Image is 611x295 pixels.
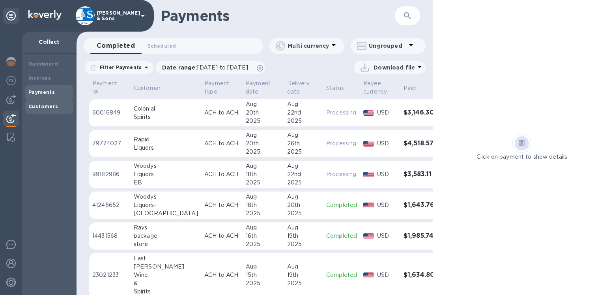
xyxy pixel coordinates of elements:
p: ACH to ACH [204,232,239,240]
p: 79774027 [92,139,127,148]
p: Ungrouped [369,42,406,50]
p: Completed [326,201,357,209]
div: 20th [246,139,281,148]
div: package [134,232,198,240]
p: Status [326,84,344,92]
p: Payment № [92,79,117,96]
p: USD [377,109,397,117]
div: 26th [287,139,320,148]
div: 2025 [246,117,281,125]
p: USD [377,271,397,279]
span: Status [326,84,354,92]
div: Liquors [134,144,198,152]
b: Dashboard [28,61,58,67]
div: Aug [287,162,320,170]
div: 20th [246,109,281,117]
p: Paid [404,84,416,92]
p: USD [377,201,397,209]
p: Completed [326,271,357,279]
h1: Payments [161,8,368,24]
div: 22nd [287,109,320,117]
div: 18th [246,201,281,209]
p: 14431568 [92,232,127,240]
img: USD [363,110,374,116]
p: 41245652 [92,201,127,209]
div: Unpin categories [3,8,19,24]
div: 15th [246,271,281,279]
div: Aug [246,193,281,201]
img: Logo [28,10,62,20]
p: ACH to ACH [204,201,239,209]
div: 2025 [246,240,281,248]
div: Woodys [134,162,198,170]
div: 2025 [287,179,320,187]
div: Aug [287,131,320,139]
p: Multi currency [288,42,329,50]
p: USD [377,232,397,240]
p: Processing [326,139,357,148]
p: ACH to ACH [204,109,239,117]
p: ACH to ACH [204,271,239,279]
p: Customer [134,84,161,92]
p: Filter Payments [97,64,142,71]
div: 2025 [246,279,281,287]
p: 60016849 [92,109,127,117]
span: Payment type [204,79,239,96]
div: 2025 [287,117,320,125]
div: store [134,240,198,248]
div: Aug [246,162,281,170]
div: Liquors [134,170,198,179]
div: 18th [246,170,281,179]
div: Woodys [134,193,198,201]
div: Aug [287,224,320,232]
div: Rapid [134,135,198,144]
img: USD [363,272,374,278]
div: Liquors-[GEOGRAPHIC_DATA] [134,201,198,218]
div: 16th [246,232,281,240]
p: Download file [374,64,415,71]
p: Payee currency [363,79,387,96]
img: USD [363,233,374,239]
span: Customer [134,84,171,92]
div: 2025 [246,209,281,218]
span: Payment № [92,79,127,96]
div: 20th [287,201,320,209]
b: Invoices [28,75,51,81]
p: Delivery date [287,79,310,96]
div: 2025 [287,240,320,248]
div: EB [134,179,198,187]
p: Date range : [162,64,252,71]
iframe: Chat Widget [434,13,611,295]
h3: $1,634.80 [404,271,437,279]
div: 2025 [287,209,320,218]
div: [PERSON_NAME] [134,263,198,271]
b: Payments [28,89,55,95]
img: USD [363,141,374,147]
h3: $3,146.30 [404,109,437,116]
div: East [134,254,198,263]
span: Payee currency [363,79,397,96]
b: Customers [28,103,58,109]
div: Date range:[DATE] to [DATE] [156,61,265,74]
div: Aug [246,263,281,271]
div: Aug [287,100,320,109]
p: ACH to ACH [204,170,239,179]
h3: $1,643.76 [404,201,437,209]
div: Aug [246,100,281,109]
div: 19th [287,271,320,279]
div: Aug [287,193,320,201]
span: [DATE] to [DATE] [197,64,248,71]
span: Completed [97,40,135,51]
p: 23021233 [92,271,127,279]
div: 2025 [246,148,281,156]
div: & [134,279,198,287]
div: 2025 [287,148,320,156]
div: 19th [287,232,320,240]
h3: $3,583.11 [404,171,437,178]
span: Delivery date [287,79,320,96]
div: 2025 [246,179,281,187]
p: Completed [326,232,357,240]
div: Spirits [134,113,198,121]
div: 22nd [287,170,320,179]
